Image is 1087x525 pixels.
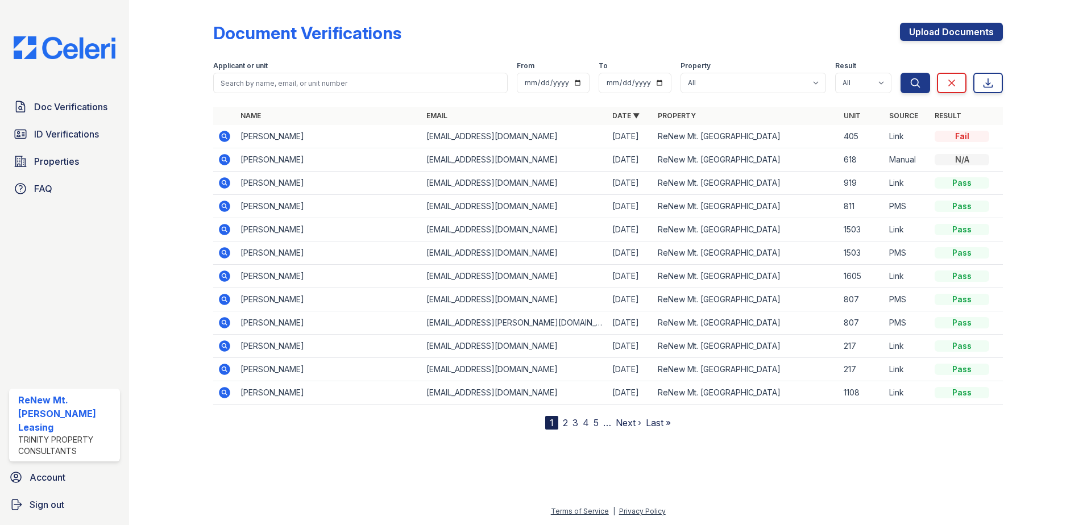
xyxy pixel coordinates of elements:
[653,265,839,288] td: ReNew Mt. [GEOGRAPHIC_DATA]
[885,335,930,358] td: Link
[9,150,120,173] a: Properties
[646,417,671,428] a: Last »
[422,288,608,311] td: [EMAIL_ADDRESS][DOMAIN_NAME]
[551,507,609,515] a: Terms of Service
[839,218,885,241] td: 1503
[885,358,930,381] td: Link
[935,294,989,305] div: Pass
[236,311,422,335] td: [PERSON_NAME]
[545,416,558,430] div: 1
[9,123,120,145] a: ID Verifications
[885,148,930,172] td: Manual
[213,73,508,93] input: Search by name, email, or unit number
[935,340,989,352] div: Pass
[839,288,885,311] td: 807
[885,125,930,148] td: Link
[599,61,608,70] label: To
[9,95,120,118] a: Doc Verifications
[935,131,989,142] div: Fail
[422,381,608,405] td: [EMAIL_ADDRESS][DOMAIN_NAME]
[839,125,885,148] td: 405
[422,241,608,265] td: [EMAIL_ADDRESS][DOMAIN_NAME]
[935,247,989,259] div: Pass
[18,434,115,457] div: Trinity Property Consultants
[900,23,1003,41] a: Upload Documents
[885,195,930,218] td: PMS
[935,317,989,328] div: Pass
[935,224,989,235] div: Pass
[426,111,447,120] a: Email
[885,241,930,265] td: PMS
[422,172,608,195] td: [EMAIL_ADDRESS][DOMAIN_NAME]
[935,154,989,165] div: N/A
[236,218,422,241] td: [PERSON_NAME]
[422,218,608,241] td: [EMAIL_ADDRESS][DOMAIN_NAME]
[422,125,608,148] td: [EMAIL_ADDRESS][DOMAIN_NAME]
[889,111,918,120] a: Source
[236,335,422,358] td: [PERSON_NAME]
[608,195,653,218] td: [DATE]
[839,195,885,218] td: 811
[213,23,401,43] div: Document Verifications
[839,148,885,172] td: 618
[236,265,422,288] td: [PERSON_NAME]
[30,498,64,511] span: Sign out
[885,172,930,195] td: Link
[935,387,989,398] div: Pass
[653,335,839,358] td: ReNew Mt. [GEOGRAPHIC_DATA]
[608,218,653,241] td: [DATE]
[612,111,640,120] a: Date ▼
[935,270,989,282] div: Pass
[835,61,856,70] label: Result
[935,364,989,375] div: Pass
[422,148,608,172] td: [EMAIL_ADDRESS][DOMAIN_NAME]
[34,182,52,195] span: FAQ
[653,195,839,218] td: ReNew Mt. [GEOGRAPHIC_DATA]
[9,177,120,200] a: FAQ
[422,265,608,288] td: [EMAIL_ADDRESS][DOMAIN_NAME]
[608,288,653,311] td: [DATE]
[935,111,961,120] a: Result
[240,111,261,120] a: Name
[608,265,653,288] td: [DATE]
[885,265,930,288] td: Link
[236,125,422,148] td: [PERSON_NAME]
[572,417,578,428] a: 3
[608,125,653,148] td: [DATE]
[5,493,125,516] button: Sign out
[213,61,268,70] label: Applicant or unit
[844,111,861,120] a: Unit
[653,172,839,195] td: ReNew Mt. [GEOGRAPHIC_DATA]
[885,218,930,241] td: Link
[653,218,839,241] td: ReNew Mt. [GEOGRAPHIC_DATA]
[616,417,641,428] a: Next ›
[517,61,534,70] label: From
[653,241,839,265] td: ReNew Mt. [GEOGRAPHIC_DATA]
[236,241,422,265] td: [PERSON_NAME]
[653,148,839,172] td: ReNew Mt. [GEOGRAPHIC_DATA]
[653,288,839,311] td: ReNew Mt. [GEOGRAPHIC_DATA]
[30,470,65,484] span: Account
[422,335,608,358] td: [EMAIL_ADDRESS][DOMAIN_NAME]
[236,148,422,172] td: [PERSON_NAME]
[34,155,79,168] span: Properties
[236,172,422,195] td: [PERSON_NAME]
[885,311,930,335] td: PMS
[608,172,653,195] td: [DATE]
[613,507,615,515] div: |
[583,417,589,428] a: 4
[608,241,653,265] td: [DATE]
[653,381,839,405] td: ReNew Mt. [GEOGRAPHIC_DATA]
[619,507,666,515] a: Privacy Policy
[34,100,107,114] span: Doc Verifications
[594,417,599,428] a: 5
[422,358,608,381] td: [EMAIL_ADDRESS][DOMAIN_NAME]
[935,201,989,212] div: Pass
[608,311,653,335] td: [DATE]
[839,335,885,358] td: 217
[839,241,885,265] td: 1503
[34,127,99,141] span: ID Verifications
[935,177,989,189] div: Pass
[608,335,653,358] td: [DATE]
[236,288,422,311] td: [PERSON_NAME]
